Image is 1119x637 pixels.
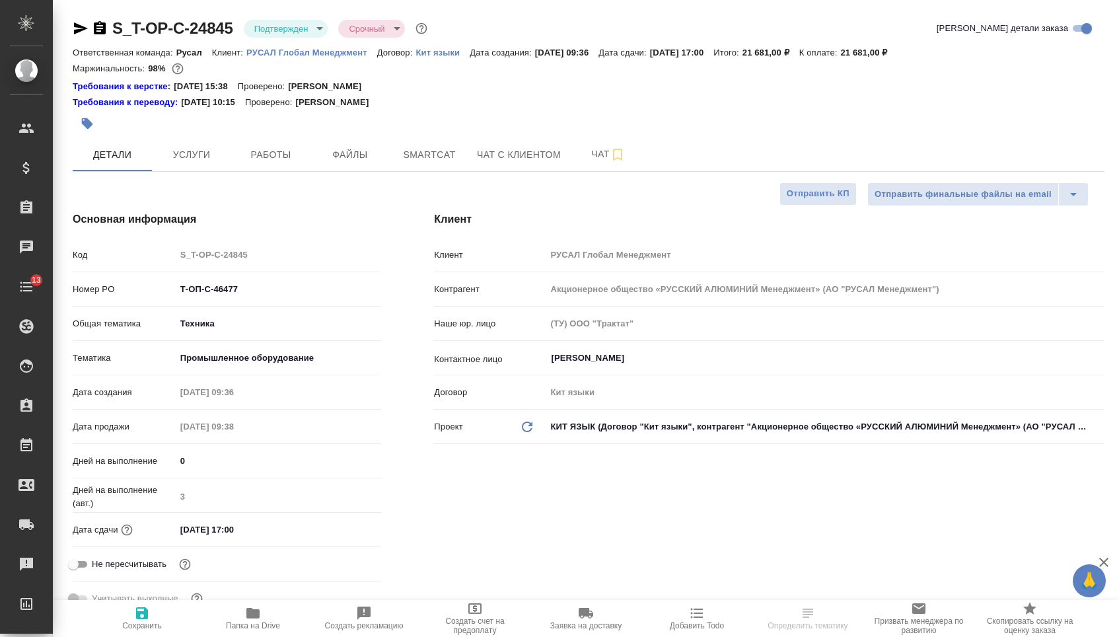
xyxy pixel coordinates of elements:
p: 98% [148,63,168,73]
p: [DATE] 10:15 [181,96,245,109]
p: Кит языки [415,48,470,57]
span: [PERSON_NAME] детали заказа [937,22,1068,35]
div: Подтвержден [244,20,328,38]
span: Добавить Todo [670,621,724,630]
button: Срочный [345,23,388,34]
button: Выбери, если сб и вс нужно считать рабочими днями для выполнения заказа. [188,590,205,607]
p: Проверено: [245,96,296,109]
button: Скопировать ссылку для ЯМессенджера [73,20,89,36]
a: S_T-OP-C-24845 [112,19,233,37]
span: Создать счет на предоплату [427,617,523,635]
span: Чат с клиентом [477,147,561,163]
p: Проект [434,420,463,433]
button: Добавить тэг [73,109,102,138]
p: Тематика [73,352,176,365]
span: Файлы [318,147,382,163]
input: Пустое поле [546,314,1104,333]
input: Пустое поле [546,383,1104,402]
span: Скопировать ссылку на оценку заказа [982,617,1077,635]
a: Кит языки [415,46,470,57]
button: Скопировать ссылку на оценку заказа [974,600,1085,637]
button: Создать рекламацию [308,600,419,637]
input: Пустое поле [176,383,291,402]
span: 13 [24,274,49,287]
p: Дата сдачи: [598,48,649,57]
span: Чат [577,146,640,163]
button: Доп статусы указывают на важность/срочность заказа [413,20,430,37]
input: Пустое поле [546,280,1104,299]
button: 337.40 RUB; [169,60,186,77]
p: Проверено: [238,80,289,93]
div: Нажми, чтобы открыть папку с инструкцией [73,80,174,93]
p: К оплате: [799,48,841,57]
p: Общая тематика [73,317,176,330]
p: [PERSON_NAME] [288,80,371,93]
span: Учитывать выходные [92,592,178,605]
p: Дата создания [73,386,176,399]
p: Договор [434,386,546,399]
span: Услуги [160,147,223,163]
p: Договор: [377,48,416,57]
p: Дата сдачи [73,523,118,537]
button: Если добавить услуги и заполнить их объемом, то дата рассчитается автоматически [118,521,135,539]
p: 21 681,00 ₽ [840,48,897,57]
p: Русал [176,48,212,57]
p: Клиент [434,248,546,262]
span: Отправить финальные файлы на email [875,187,1052,202]
p: Клиент: [212,48,246,57]
input: Пустое поле [176,245,382,264]
button: Отправить финальные файлы на email [867,182,1059,206]
button: Включи, если не хочешь, чтобы указанная дата сдачи изменилась после переставления заказа в 'Подтв... [176,556,194,573]
button: Заявка на доставку [530,600,641,637]
p: Код [73,248,176,262]
input: Пустое поле [546,245,1104,264]
p: РУСАЛ Глобал Менеджмент [246,48,377,57]
p: Маржинальность: [73,63,148,73]
p: 21 681,00 ₽ [742,48,799,57]
button: Подтвержден [250,23,312,34]
span: Отправить КП [787,186,849,202]
p: Дата создания: [470,48,534,57]
svg: Подписаться [610,147,626,163]
button: Добавить Todo [641,600,752,637]
a: Требования к верстке: [73,80,174,93]
div: Промышленное оборудование [176,347,382,369]
span: Заявка на доставку [550,621,622,630]
span: Создать рекламацию [325,621,404,630]
p: Ответственная команда: [73,48,176,57]
a: РУСАЛ Глобал Менеджмент [246,46,377,57]
p: Дата продажи [73,420,176,433]
h4: Клиент [434,211,1104,227]
p: [DATE] 17:00 [650,48,714,57]
input: ✎ Введи что-нибудь [176,520,291,539]
p: Наше юр. лицо [434,317,546,330]
p: Дней на выполнение [73,455,176,468]
span: Не пересчитывать [92,558,166,571]
input: ✎ Введи что-нибудь [176,280,382,299]
button: Папка на Drive [198,600,308,637]
p: [PERSON_NAME] [295,96,379,109]
p: Итого: [713,48,742,57]
span: Smartcat [398,147,461,163]
span: Работы [239,147,303,163]
span: Папка на Drive [226,621,280,630]
div: КИТ ЯЗЫК (Договор "Кит языки", контрагент "Акционерное общество «РУССКИЙ АЛЮМИНИЙ Менеджмент» (АО... [546,416,1104,438]
p: Дней на выполнение (авт.) [73,484,176,510]
input: Пустое поле [176,487,382,506]
div: split button [867,182,1089,206]
p: Контактное лицо [434,353,546,366]
span: Сохранить [122,621,162,630]
p: [DATE] 15:38 [174,80,238,93]
span: Призвать менеджера по развитию [871,617,966,635]
span: 🙏 [1078,567,1101,595]
button: Open [1097,357,1100,359]
div: Подтвержден [338,20,404,38]
button: Отправить КП [779,182,857,206]
button: 🙏 [1073,564,1106,597]
button: Определить тематику [752,600,863,637]
div: Техника [176,313,382,335]
a: Требования к переводу: [73,96,181,109]
a: 13 [3,270,50,303]
span: Определить тематику [768,621,848,630]
button: Призвать менеджера по развитию [863,600,974,637]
